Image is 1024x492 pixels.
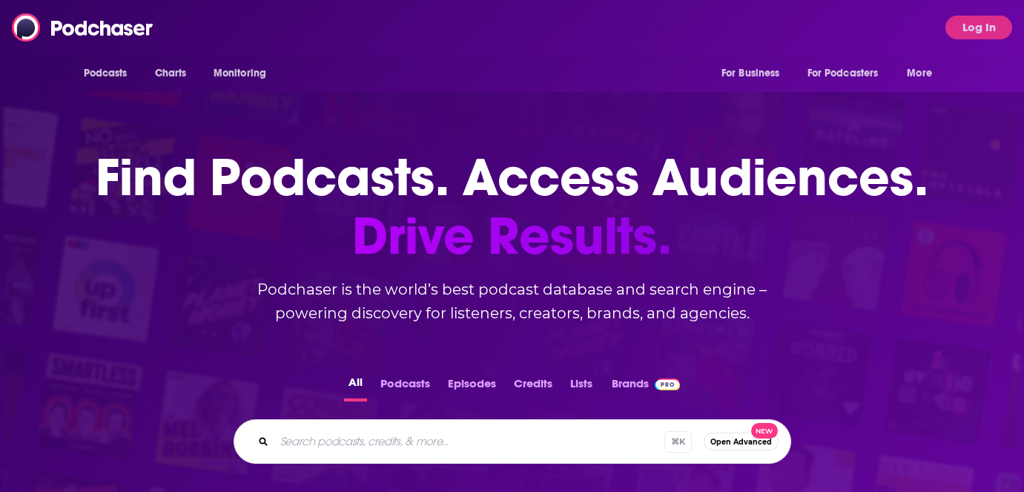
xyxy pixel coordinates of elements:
span: For Business [721,63,780,84]
button: open menu [73,59,147,88]
button: open menu [798,59,900,88]
button: Podcasts [376,373,435,401]
input: Search podcasts, credits, & more... [274,430,664,453]
button: All [344,373,367,401]
img: Podchaser Pro [655,378,681,390]
span: For Podcasters [807,63,879,84]
span: Open Advanced [710,438,772,446]
img: Podchaser - Follow, Share and Rate Podcasts [12,13,154,42]
span: Monitoring [214,63,266,84]
button: Episodes [443,373,501,401]
h2: Podchaser is the world’s best podcast database and search engine – powering discovery for listene... [216,278,809,325]
button: open menu [896,59,951,88]
div: Search podcasts, credits, & more... [234,419,791,464]
button: Log In [945,16,1012,39]
span: Podcasts [84,63,128,84]
span: ⌘ K [664,431,692,453]
span: Charts [155,63,187,84]
a: Charts [145,59,196,88]
button: Lists [566,373,597,401]
h1: Find Podcasts. Access Audiences. [96,148,928,266]
button: open menu [711,59,799,88]
span: More [907,63,932,84]
span: New [751,423,778,439]
span: Drive Results. [96,207,928,266]
button: Open AdvancedNew [704,433,779,450]
a: BrandsPodchaser Pro [612,373,681,401]
button: Credits [509,373,557,401]
button: open menu [203,59,285,88]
